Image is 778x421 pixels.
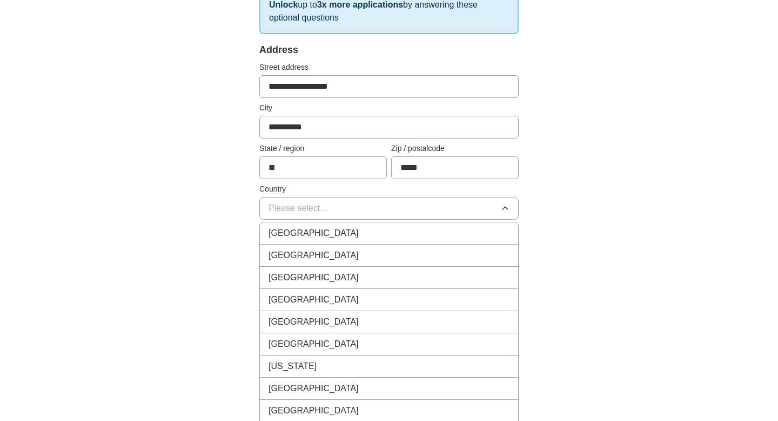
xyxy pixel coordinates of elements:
span: [GEOGRAPHIC_DATA] [269,227,359,240]
label: Zip / postalcode [391,143,519,154]
label: Street address [259,62,519,73]
span: [GEOGRAPHIC_DATA] [269,338,359,351]
label: Country [259,183,519,195]
span: [GEOGRAPHIC_DATA] [269,404,359,417]
span: [GEOGRAPHIC_DATA] [269,382,359,395]
button: Please select... [259,197,519,220]
div: Address [259,43,519,57]
span: [GEOGRAPHIC_DATA] [269,293,359,306]
span: [GEOGRAPHIC_DATA] [269,271,359,284]
label: City [259,102,519,114]
span: [GEOGRAPHIC_DATA] [269,315,359,328]
label: State / region [259,143,387,154]
span: Please select... [269,202,327,215]
span: [GEOGRAPHIC_DATA] [269,249,359,262]
span: [US_STATE] [269,360,317,373]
